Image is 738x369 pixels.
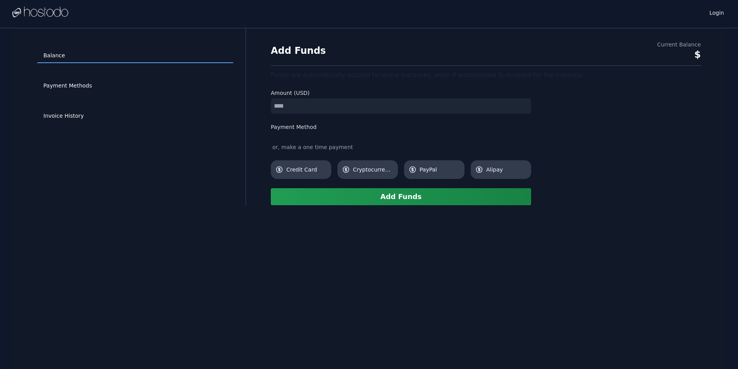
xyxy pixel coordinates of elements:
div: $ [657,48,701,61]
span: PayPal [420,166,460,173]
a: Login [708,7,726,17]
span: Credit Card [286,166,327,173]
div: Funds are automatically applied to renew instances, even if autorenewal is disabled for the insta... [271,70,701,80]
label: Payment Method [271,123,531,131]
div: or, make a one time payment [271,143,531,151]
a: Balance [37,48,233,63]
img: Logo [12,7,68,18]
label: Amount (USD) [271,89,531,97]
span: Cryptocurrency [353,166,393,173]
a: Payment Methods [37,79,233,93]
div: Current Balance [657,41,701,48]
button: Add Funds [271,188,531,205]
a: Invoice History [37,109,233,124]
span: Alipay [486,166,526,173]
h1: Add Funds [271,45,326,57]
